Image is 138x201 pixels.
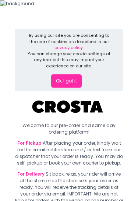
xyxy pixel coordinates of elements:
b: For Pickup [17,140,42,146]
b: For Delivery [17,171,45,177]
div: Welcome to our pre-order and same day ordering platform! [15,122,123,135]
a: privacy policy. [54,45,84,50]
div: By using our site you are consenting to the use of cookies as described in our You can change you... [26,32,112,69]
button: Ok, I got it [51,74,82,88]
img: Crosta Pizzeria [31,96,105,118]
div: After placing your order, kindly wait for the email notification and / or text from our dispatche... [15,140,123,166]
